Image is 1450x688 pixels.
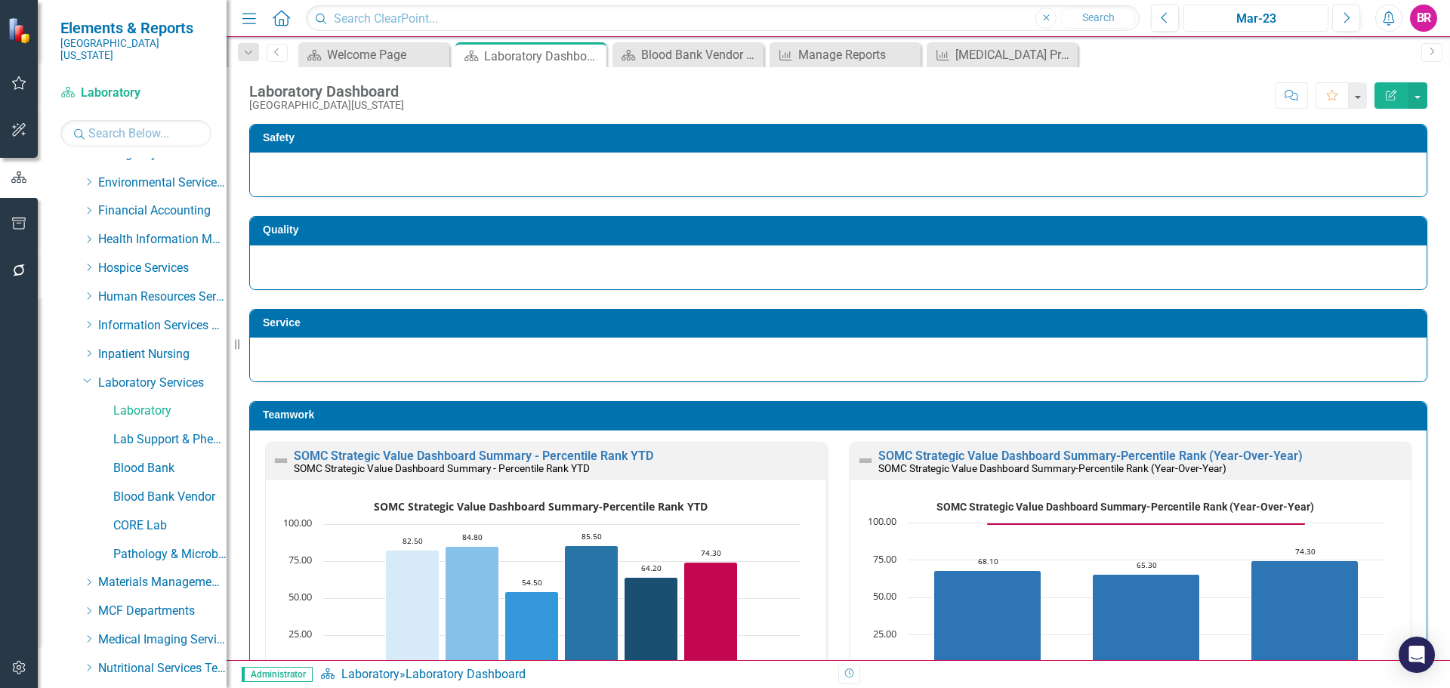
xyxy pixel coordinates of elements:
[625,578,678,673] g: Finance, bar series 5 of 6 with 1 bar.
[98,346,227,363] a: Inpatient Nursing
[773,45,917,64] a: Manage Reports
[341,667,400,681] a: Laboratory
[406,667,526,681] div: Laboratory Dashboard
[1093,575,1200,673] path: FY2022, 65.3. Percentile Rank.
[955,45,1074,64] div: [MEDICAL_DATA] Practice Fresenius Data Entry
[320,666,827,683] div: »
[856,452,875,470] img: Not Defined
[294,462,590,474] small: SOMC Strategic Value Dashboard Summary - Percentile Rank YTD
[446,547,499,673] path: FY2023, 84.8. Quality.
[60,85,211,102] a: Laboratory
[374,499,708,514] text: SOMC Strategic Value Dashboard Summary-Percentile Rank YTD
[113,517,227,535] a: CORE Lab
[1410,5,1437,32] button: BR
[1251,561,1359,673] path: FY2023, 74.3. Percentile Rank.
[113,489,227,506] a: Blood Bank Vendor
[878,462,1226,474] small: SOMC Strategic Value Dashboard Summary-Percentile Rank (Year-Over-Year)
[60,37,211,62] small: [GEOGRAPHIC_DATA][US_STATE]
[798,45,917,64] div: Manage Reports
[616,45,760,64] a: Blood Bank Vendor Dashboard
[113,546,227,563] a: Pathology & Microbiology
[1060,8,1136,29] button: Search
[98,603,227,620] a: MCF Departments
[294,449,653,463] a: SOMC Strategic Value Dashboard Summary - Percentile Rank YTD
[684,563,738,673] g: Overall YTD, bar series 6 of 6 with 1 bar.
[327,45,446,64] div: Welcome Page
[641,563,662,573] text: 64.20
[98,202,227,220] a: Financial Accounting
[505,592,559,673] path: FY2023, 54.5. Service.
[462,532,483,542] text: 84.80
[582,531,602,541] text: 85.50
[272,452,290,470] img: Not Defined
[288,627,312,640] text: 25.00
[978,556,998,566] text: 68.10
[263,317,1419,329] h3: Service
[263,132,1419,143] h3: Safety
[98,288,227,306] a: Human Resources Services
[565,546,619,673] path: FY2023, 85.5. Teamwork.
[98,631,227,649] a: Medical Imaging Services
[565,546,619,673] g: Teamwork, bar series 4 of 6 with 1 bar.
[98,660,227,677] a: Nutritional Services Team
[98,174,227,192] a: Environmental Services Team
[505,592,559,673] g: Service, bar series 3 of 6 with 1 bar.
[1399,637,1435,673] div: Open Intercom Messenger
[934,571,1041,673] path: FY2021, 68.1. Percentile Rank.
[1137,560,1157,570] text: 65.30
[113,431,227,449] a: Lab Support & Phebotomy
[288,590,312,603] text: 50.00
[113,460,227,477] a: Blood Bank
[98,317,227,335] a: Information Services Team
[1295,546,1316,557] text: 74.30
[263,409,1419,421] h3: Teamwork
[403,535,423,546] text: 82.50
[701,548,721,558] text: 74.30
[113,403,227,420] a: Laboratory
[302,45,446,64] a: Welcome Page
[263,224,1419,236] h3: Quality
[936,501,1314,513] text: SOMC Strategic Value Dashboard Summary-Percentile Rank (Year-Over-Year)
[6,16,35,45] img: ClearPoint Strategy
[873,627,896,640] text: 25.00
[484,47,603,66] div: Laboratory Dashboard
[60,19,211,37] span: Elements & Reports
[625,578,678,673] path: FY2023, 64.2. Finance.
[522,577,542,588] text: 54.50
[283,516,312,529] text: 100.00
[873,589,896,603] text: 50.00
[934,561,1359,673] g: Percentile Rank, series 1 of 3. Bar series with 3 bars.
[60,120,211,147] input: Search Below...
[249,100,404,111] div: [GEOGRAPHIC_DATA][US_STATE]
[1189,10,1323,28] div: Mar-23
[249,83,404,100] div: Laboratory Dashboard
[386,551,440,673] path: FY2023, 82.5. Safety.
[98,375,227,392] a: Laboratory Services
[98,260,227,277] a: Hospice Services
[684,563,738,673] path: FY2023, 74.3. Overall YTD.
[641,45,760,64] div: Blood Bank Vendor Dashboard
[446,547,499,673] g: Quality, bar series 2 of 6 with 1 bar.
[306,5,1140,32] input: Search ClearPoint...
[242,667,313,682] span: Administrator
[1183,5,1328,32] button: Mar-23
[985,521,1308,527] g: Goal, series 2 of 3. Line with 3 data points.
[868,514,896,528] text: 100.00
[1082,11,1115,23] span: Search
[98,231,227,248] a: Health Information Management Services
[288,553,312,566] text: 75.00
[98,574,227,591] a: Materials Management Services
[930,45,1074,64] a: [MEDICAL_DATA] Practice Fresenius Data Entry
[873,552,896,566] text: 75.00
[878,449,1303,463] a: SOMC Strategic Value Dashboard Summary-Percentile Rank (Year-Over-Year)
[386,551,440,673] g: Safety, bar series 1 of 6 with 1 bar.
